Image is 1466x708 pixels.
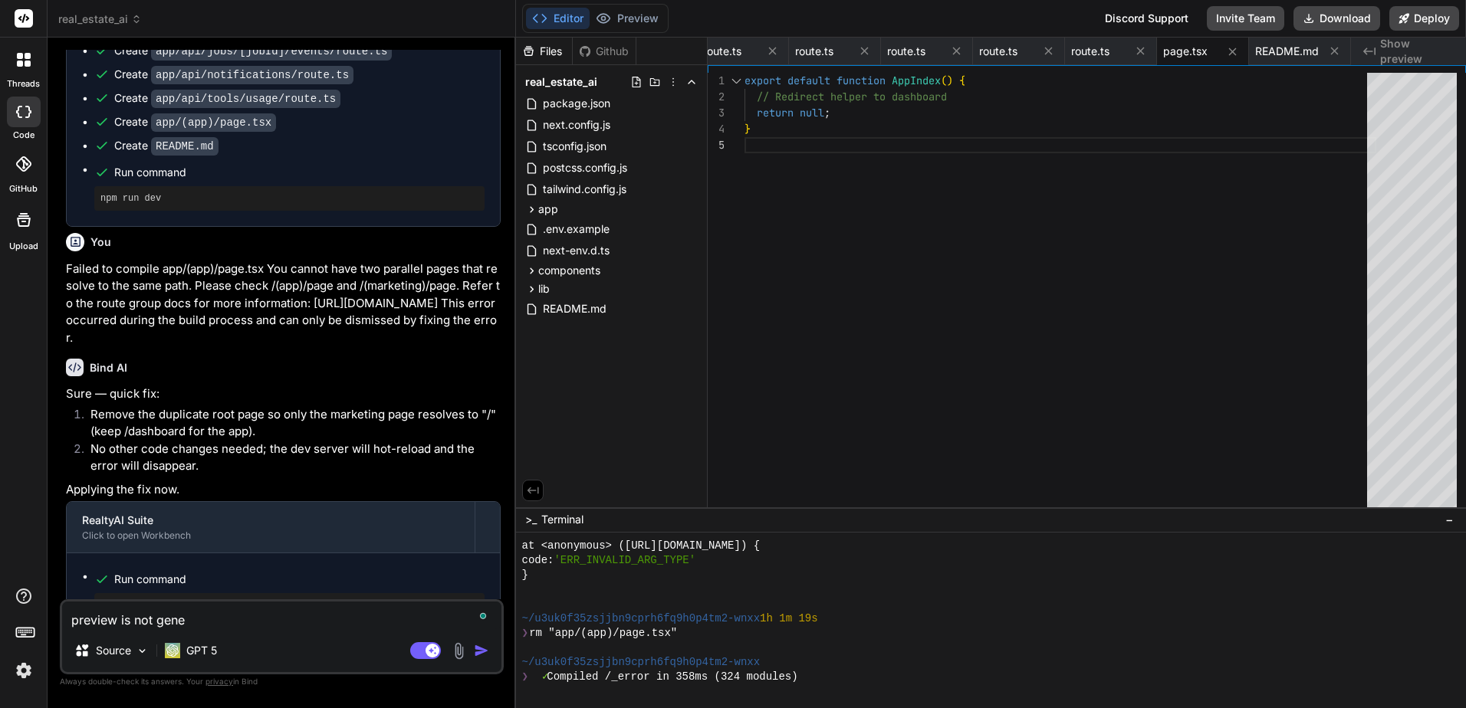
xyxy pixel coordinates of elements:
img: settings [11,657,37,683]
button: Invite Team [1207,6,1284,31]
span: components [538,263,600,278]
p: GPT 5 [186,643,217,658]
span: route.ts [795,44,833,59]
span: export [745,74,781,87]
span: privacy [205,677,233,686]
span: code: [522,553,554,568]
span: ✓ [542,670,547,684]
div: RealtyAI Suite [82,513,459,528]
button: Deploy [1389,6,1459,31]
button: RealtyAI SuiteClick to open Workbench [67,502,475,552]
span: ) [947,74,953,87]
div: 4 [708,121,725,137]
span: route.ts [703,44,741,59]
span: { [959,74,965,87]
span: app [538,202,558,217]
code: app/(app)/page.tsx [151,113,276,132]
span: ❯ [522,670,530,684]
span: package.json [541,94,612,113]
span: Show preview [1380,36,1454,67]
span: } [522,568,528,582]
textarea: To enrich screen reader interactions, please activate Accessibility in Grammarly extension settings [62,601,501,629]
button: Download [1293,6,1380,31]
label: code [13,129,35,142]
div: Files [516,44,572,59]
img: icon [474,643,489,658]
code: README.md [151,137,219,156]
span: ( [941,74,947,87]
button: − [1442,507,1457,532]
span: tsconfig.json [541,137,608,156]
span: } [745,122,751,136]
span: >_ [525,512,537,527]
span: page.tsx [1163,44,1208,59]
div: Create [114,67,353,83]
p: Source [96,643,131,658]
span: real_estate_ai [58,11,142,27]
div: 2 [708,89,725,105]
span: tailwind.config.js [541,180,628,198]
div: Click to collapse the range. [726,73,746,89]
span: at <anonymous> ([URL][DOMAIN_NAME]) { [522,539,761,553]
img: GPT 5 [165,643,180,658]
span: README.md [541,300,608,318]
pre: npm run dev [100,192,478,205]
span: ~/u3uk0f35zsjjbn9cprh6fq9h0p4tm2-wnxx [522,655,761,670]
div: Create [114,114,276,130]
span: Terminal [541,512,583,527]
img: attachment [450,642,468,660]
p: Applying the fix now. [66,481,501,499]
span: Run command [114,165,485,180]
span: ❯ [522,626,530,641]
li: No other code changes needed; the dev server will hot-reload and the error will disappear. [78,441,501,475]
span: postcss.config.js [541,159,629,177]
span: Run command [114,572,485,587]
div: Create [114,43,392,59]
span: default [787,74,830,87]
p: Sure — quick fix: [66,385,501,403]
span: rm "app/(app)/page.tsx" [529,626,677,641]
div: 3 [708,105,725,121]
span: route.ts [1071,44,1109,59]
span: route.ts [887,44,925,59]
code: app/api/notifications/route.ts [151,66,353,84]
span: .env.example [541,220,611,238]
span: Compiled /_error in 358ms (324 modules) [547,670,797,684]
label: Upload [9,240,38,253]
span: 1h 1m 19s [760,611,818,626]
span: ~/u3uk0f35zsjjbn9cprh6fq9h0p4tm2-wnxx [522,611,761,626]
div: 5 [708,137,725,153]
span: route.ts [979,44,1017,59]
li: Remove the duplicate root page so only the marketing page resolves to "/" (keep /dashboard for th... [78,406,501,441]
div: Github [573,44,636,59]
span: return [757,106,794,120]
div: 1 [708,73,725,89]
h6: Bind AI [90,360,127,375]
span: − [1445,512,1454,527]
div: Discord Support [1096,6,1198,31]
span: ; [824,106,830,120]
code: app/api/jobs/[jobId]/events/route.ts [151,42,392,61]
div: Create [114,90,340,107]
label: GitHub [9,182,38,195]
span: 'ERR_INVALID_ARG_TYPE' [554,553,695,568]
span: next-env.d.ts [541,241,611,260]
span: real_estate_ai [525,74,597,90]
span: AppIndex [892,74,941,87]
span: null [800,106,824,120]
img: Pick Models [136,644,149,657]
p: Failed to compile app/(app)/page.tsx You cannot have two parallel pages that resolve to the same ... [66,261,501,347]
button: Editor [526,8,590,29]
span: function [837,74,886,87]
span: // Redirect helper to dashboard [757,90,947,103]
code: app/api/tools/usage/route.ts [151,90,340,108]
label: threads [7,77,40,90]
span: next.config.js [541,116,612,134]
div: Create [114,138,219,154]
div: Click to open Workbench [82,529,459,542]
span: README.md [1255,44,1319,59]
span: lib [538,281,550,297]
p: Always double-check its answers. Your in Bind [60,674,504,689]
h6: You [90,234,111,250]
button: Preview [590,8,665,29]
